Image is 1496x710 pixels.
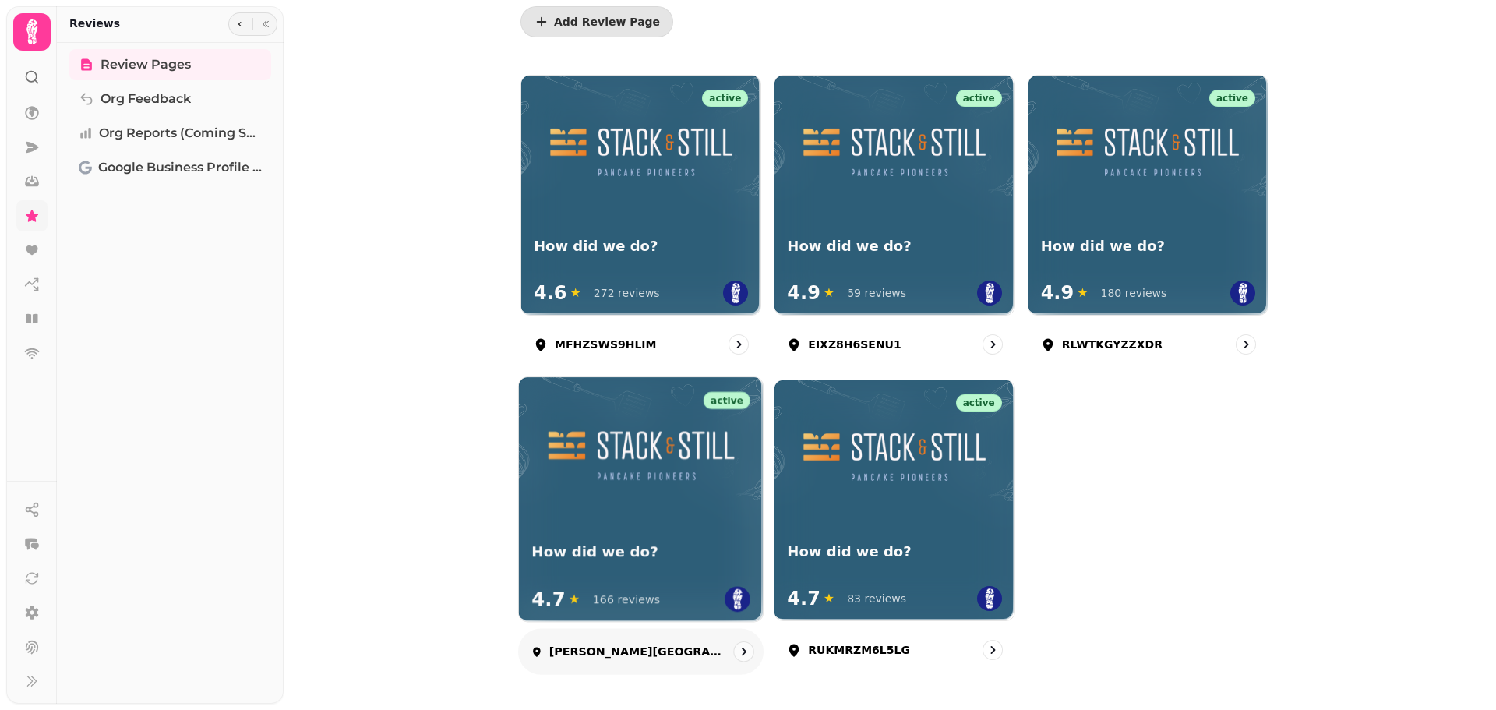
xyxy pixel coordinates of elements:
[1041,281,1074,306] span: 4.9
[69,16,120,31] h2: Reviews
[518,377,764,676] a: West George StactiveHow did we do?How did we do?4.7★166 reviews[PERSON_NAME][GEOGRAPHIC_DATA]
[98,158,262,177] span: Google Business Profile (Beta)
[1230,281,1255,306] img: st.png
[977,586,1002,611] img: st.png
[69,83,271,115] a: Org Feedback
[539,403,743,505] img: How did we do?
[520,6,673,37] button: Add Review Page
[736,645,752,660] svg: go to
[808,337,901,352] p: EIXZ8H6SENU1
[57,43,284,704] nav: Tabs
[531,542,750,562] h3: How did we do?
[549,645,725,660] p: [PERSON_NAME][GEOGRAPHIC_DATA]
[1028,75,1268,367] a: RLWTKGYZZXDRactiveHow did we do?How did we do?4.9★180 reviewsRLWTKGYZZXDR
[69,49,271,80] a: Review Pages
[787,586,820,611] span: 4.7
[787,237,1001,256] h3: How did we do?
[1041,237,1255,256] h3: How did we do?
[977,281,1002,306] img: st.png
[731,337,746,352] svg: go to
[704,392,750,409] div: active
[956,90,1002,107] div: active
[534,237,748,256] h3: How did we do?
[787,281,820,306] span: 4.9
[69,118,271,149] a: Org Reports (coming soon)
[531,587,565,613] span: 4.7
[101,55,191,74] span: Review Pages
[534,281,567,306] span: 4.6
[847,285,906,301] div: 59 reviews
[847,591,906,606] div: 83 reviews
[569,590,580,609] span: ★
[808,642,910,658] p: RUKMRZM6L5LG
[774,380,1014,672] a: RUKMRZM6L5LGactiveHow did we do?How did we do?4.7★83 reviewsRUKMRZM6L5LG
[723,281,748,306] img: st.png
[824,284,834,302] span: ★
[99,124,262,143] span: Org Reports (coming soon)
[593,592,660,607] div: 166 reviews
[69,152,271,183] a: Google Business Profile (Beta)
[725,587,750,613] img: st.png
[824,589,834,608] span: ★
[795,101,994,200] img: How did we do?
[702,90,748,107] div: active
[542,101,741,200] img: How did we do?
[594,285,660,301] div: 272 reviews
[555,337,657,352] p: MFHZSWS9HLIM
[985,337,1000,352] svg: go to
[1062,337,1163,352] p: RLWTKGYZZXDR
[554,16,660,27] span: Add Review Page
[985,642,1000,658] svg: go to
[1048,101,1247,200] img: How did we do?
[520,75,761,367] a: MFHZSWS9HLIMactiveHow did we do?How did we do?4.6★272 reviewsMFHZSWS9HLIM
[787,542,1001,562] h3: How did we do?
[1101,285,1167,301] div: 180 reviews
[774,75,1014,367] a: EIXZ8H6SENU1activeHow did we do? How did we do?4.9★59 reviewsEIXZ8H6SENU1
[956,394,1002,412] div: active
[570,284,581,302] span: ★
[1209,90,1255,107] div: active
[1077,284,1088,302] span: ★
[1238,337,1254,352] svg: go to
[101,90,191,108] span: Org Feedback
[795,405,994,505] img: How did we do?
